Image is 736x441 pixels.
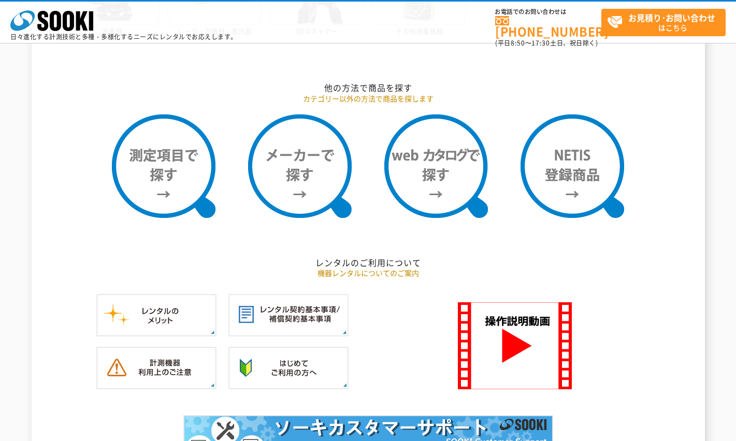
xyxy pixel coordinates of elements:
[65,257,671,268] h2: レンタルのご利用について
[112,114,215,218] img: 測定項目で探す
[228,347,349,389] img: はじめてご利用の方へ
[10,34,237,40] p: 日々進化する計測技術と多種・多様化するニーズにレンタルでお応えします。
[96,326,217,335] a: レンタルのメリット
[628,11,715,24] strong: お見積り･お問い合わせ
[96,294,217,336] img: レンタルのメリット
[531,38,550,48] span: 17:30
[228,294,349,336] img: レンタル契約基本事項／補償契約基本事項
[384,114,488,218] img: webカタログで探す
[65,93,671,104] p: カテゴリー以外の方法で商品を探します
[495,9,601,15] span: お電話でのお問い合わせは
[601,9,726,36] a: お見積り･お問い合わせはこちら
[228,378,349,388] a: はじめてご利用の方へ
[228,326,349,335] a: レンタル契約基本事項／補償契約基本事項
[248,114,352,218] img: メーカーで探す
[495,16,601,37] a: [PHONE_NUMBER]
[511,38,525,48] span: 8:50
[607,9,725,35] span: はこちら
[495,38,598,48] span: (平日 ～ 土日、祝日除く)
[65,268,671,278] p: 機器レンタルについてのご案内
[521,114,624,218] img: NETIS登録商品
[96,378,217,388] a: 計測機器ご利用上のご注意
[96,347,217,389] img: 計測機器ご利用上のご注意
[65,82,671,93] h2: 他の方法で商品を探す
[458,302,572,389] img: SOOKI 操作説明動画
